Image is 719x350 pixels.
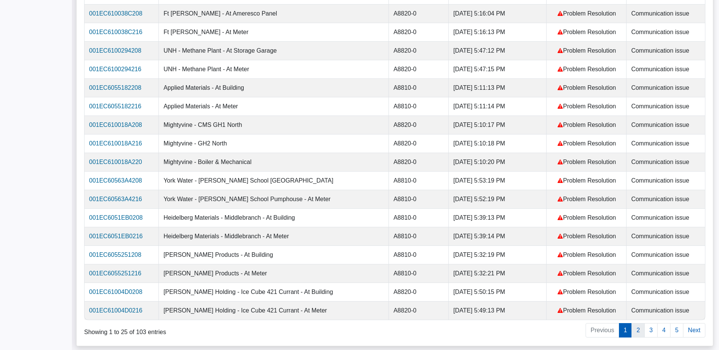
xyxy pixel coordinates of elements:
[627,301,705,320] td: Communication issue
[89,270,141,277] a: 001EC6055251216
[449,283,547,301] td: [DATE] 5:50:15 PM
[159,97,389,116] td: Applied Materials - At Meter
[159,264,389,283] td: [PERSON_NAME] Products - At Meter
[89,233,143,239] a: 001EC6051EB0216
[389,227,449,245] td: A8810-0
[389,283,449,301] td: A8820-0
[547,264,627,283] td: Problem Resolution
[89,122,142,128] a: 001EC610018A208
[389,134,449,153] td: A8820-0
[627,134,705,153] td: Communication issue
[547,23,627,41] td: Problem Resolution
[627,4,705,23] td: Communication issue
[547,97,627,116] td: Problem Resolution
[389,245,449,264] td: A8810-0
[627,245,705,264] td: Communication issue
[449,4,547,23] td: [DATE] 5:16:04 PM
[627,171,705,190] td: Communication issue
[627,208,705,227] td: Communication issue
[389,208,449,227] td: A8810-0
[547,60,627,78] td: Problem Resolution
[627,283,705,301] td: Communication issue
[389,301,449,320] td: A8820-0
[547,227,627,245] td: Problem Resolution
[159,301,389,320] td: [PERSON_NAME] Holding - Ice Cube 421 Currant - At Meter
[683,323,705,337] a: Next
[89,177,142,184] a: 001EC60563A4208
[449,23,547,41] td: [DATE] 5:16:13 PM
[627,264,705,283] td: Communication issue
[159,41,389,60] td: UNH - Methane Plant - At Storage Garage
[159,190,389,208] td: York Water - [PERSON_NAME] School Pumphouse - At Meter
[389,190,449,208] td: A8810-0
[449,78,547,97] td: [DATE] 5:11:13 PM
[547,301,627,320] td: Problem Resolution
[159,208,389,227] td: Heidelberg Materials - Middlebranch - At Building
[627,97,705,116] td: Communication issue
[89,289,143,295] a: 001EC61004D0208
[159,78,389,97] td: Applied Materials - At Building
[389,264,449,283] td: A8810-0
[89,159,142,165] a: 001EC610018A220
[657,323,670,337] a: 4
[159,171,389,190] td: York Water - [PERSON_NAME] School [GEOGRAPHIC_DATA]
[89,47,141,54] a: 001EC6100294208
[89,307,143,314] a: 001EC61004D0216
[89,196,142,202] a: 001EC60563A4216
[389,153,449,171] td: A8820-0
[627,41,705,60] td: Communication issue
[89,29,143,35] a: 001EC610038C216
[449,208,547,227] td: [DATE] 5:39:13 PM
[644,323,658,337] a: 3
[627,78,705,97] td: Communication issue
[159,116,389,134] td: Mightyvine - CMS GH1 North
[159,227,389,245] td: Heidelberg Materials - Middlebranch - At Meter
[159,60,389,78] td: UNH - Methane Plant - At Meter
[547,171,627,190] td: Problem Resolution
[449,60,547,78] td: [DATE] 5:47:15 PM
[449,190,547,208] td: [DATE] 5:52:19 PM
[89,252,141,258] a: 001EC6055251208
[449,116,547,134] td: [DATE] 5:10:17 PM
[159,134,389,153] td: Mightyvine - GH2 North
[547,4,627,23] td: Problem Resolution
[449,134,547,153] td: [DATE] 5:10:18 PM
[89,10,143,17] a: 001EC610038C208
[389,116,449,134] td: A8820-0
[89,103,141,109] a: 001EC6055182216
[627,227,705,245] td: Communication issue
[389,4,449,23] td: A8820-0
[389,23,449,41] td: A8820-0
[547,245,627,264] td: Problem Resolution
[619,323,632,337] a: 1
[547,208,627,227] td: Problem Resolution
[627,23,705,41] td: Communication issue
[449,41,547,60] td: [DATE] 5:47:12 PM
[627,153,705,171] td: Communication issue
[547,190,627,208] td: Problem Resolution
[89,66,141,72] a: 001EC6100294216
[547,78,627,97] td: Problem Resolution
[547,116,627,134] td: Problem Resolution
[631,323,645,337] a: 2
[159,153,389,171] td: Mightyvine - Boiler & Mechanical
[449,227,547,245] td: [DATE] 5:39:14 PM
[547,134,627,153] td: Problem Resolution
[627,60,705,78] td: Communication issue
[389,41,449,60] td: A8820-0
[159,23,389,41] td: Ft [PERSON_NAME] - At Meter
[449,264,547,283] td: [DATE] 5:32:21 PM
[389,78,449,97] td: A8810-0
[159,245,389,264] td: [PERSON_NAME] Products - At Building
[89,84,141,91] a: 001EC6055182208
[389,97,449,116] td: A8810-0
[89,140,142,147] a: 001EC610018A216
[547,283,627,301] td: Problem Resolution
[547,41,627,60] td: Problem Resolution
[627,116,705,134] td: Communication issue
[547,153,627,171] td: Problem Resolution
[159,4,389,23] td: Ft [PERSON_NAME] - At Ameresco Panel
[449,245,547,264] td: [DATE] 5:32:19 PM
[670,323,683,337] a: 5
[389,60,449,78] td: A8820-0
